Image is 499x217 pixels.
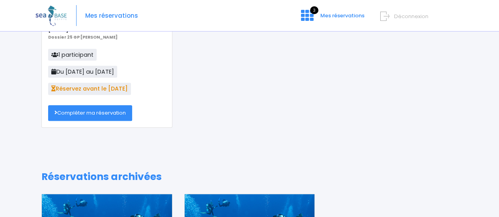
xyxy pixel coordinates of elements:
b: Dossier 25 GP [PERSON_NAME] [48,34,118,40]
span: Du [DATE] au [DATE] [48,66,117,78]
span: 1 participant [48,49,97,61]
span: Mes réservations [320,12,364,19]
a: Compléter ma réservation [48,105,132,121]
a: 3 Mes réservations [295,15,369,22]
span: Réservez avant le [DATE] [48,83,131,95]
h1: Réservations archivées [41,171,458,183]
span: 3 [310,6,318,14]
span: Déconnexion [394,13,428,20]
